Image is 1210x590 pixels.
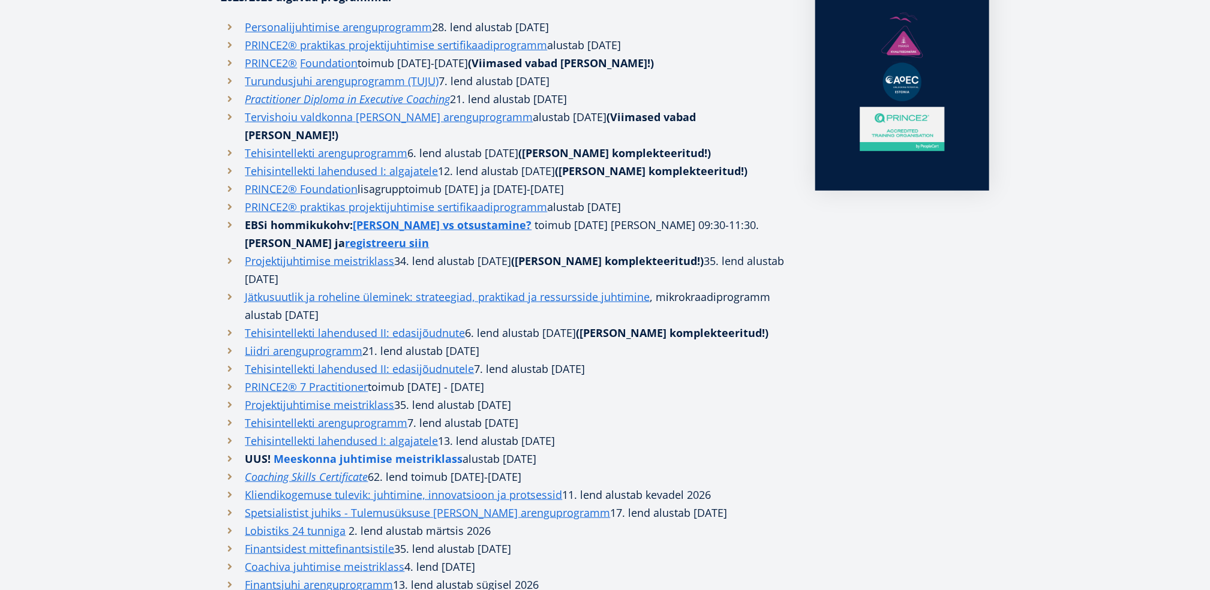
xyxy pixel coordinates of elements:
[221,450,791,468] li: alustab [DATE]
[221,486,791,504] li: 11. lend alustab kevadel 2026
[245,252,395,270] a: Projektijuhtimise meistriklass
[221,342,791,360] li: 21. lend alustab [DATE]
[245,54,289,72] a: PRINCE2
[556,164,748,178] strong: ([PERSON_NAME] komplekteeritud!)
[245,288,650,306] a: Jätkusuutlik ja roheline üleminek: strateegiad, praktikad ja ressursside juhtimine
[221,144,791,162] li: 6. lend alustab [DATE]
[245,324,466,342] a: Tehisintellekti lahendused II: edasijõudnute
[221,504,791,522] li: 17. lend alustab [DATE]
[245,162,439,180] a: Tehisintellekti lahendused I: algajatele
[245,414,408,432] a: Tehisintellekti arenguprogramm
[221,198,791,216] li: alustab [DATE]
[289,54,298,72] a: ®
[221,180,791,198] li: toimub [DATE] ja [DATE]-[DATE]
[245,432,439,450] a: Tehisintellekti lahendused I: algajatele
[221,90,791,108] li: . lend alustab [DATE]
[221,396,791,414] li: 35. lend alustab [DATE]
[221,540,791,558] li: 35. lend alustab [DATE]
[221,288,791,324] li: , mikrokraadiprogramm alustab [DATE]
[301,54,358,72] a: Foundation
[274,450,463,468] a: Meeskonna juhtimise meistriklass
[245,92,451,106] em: Practitioner Diploma in Executive Coaching
[245,72,439,90] a: Turundusjuhi arenguprogramm (TUJU)
[245,198,548,216] a: PRINCE2® praktikas projektijuhtimise sertifikaadiprogramm
[221,468,791,486] li: 62. lend toimub [DATE]-[DATE]
[245,90,451,108] a: Practitioner Diploma in Executive Coaching
[245,342,363,360] a: Liidri arenguprogramm
[245,540,395,558] a: Finantsidest mittefinantsistile
[245,218,535,232] strong: EBSi hommikukohv:
[245,396,395,414] a: Projektijuhtimise meistriklass
[519,146,711,160] strong: ([PERSON_NAME] komplekteeritud!)
[245,378,368,396] a: PRINCE2® 7 Practitioner
[221,360,791,378] li: 7. lend alustab [DATE]
[221,162,791,180] li: 12. lend alustab [DATE]
[221,216,791,252] li: toimub [DATE] [PERSON_NAME] 09:30-11:30.
[245,469,368,484] em: Coaching Skills Certificate
[245,180,358,198] a: PRINCE2® Foundation
[512,254,704,268] strong: ([PERSON_NAME] komplekteeritud!)
[245,504,611,522] a: Spetsialistist juhiks - Tulemusüksuse [PERSON_NAME] arenguprogramm
[245,236,430,250] strong: [PERSON_NAME] ja
[221,432,791,450] li: 13. lend alustab [DATE]
[245,486,563,504] a: Kliendikogemuse tulevik: juhtimine, innovatsioon ja protsessid
[245,451,271,466] strong: UUS!
[274,451,463,466] strong: Meeskonna juhtimise meistriklass
[245,522,346,540] a: Lobistiks 24 tunniga
[221,72,791,90] li: 7. lend alustab [DATE]
[221,558,791,576] li: 4. lend [DATE]
[221,54,791,72] li: toimub [DATE]-[DATE]
[577,326,769,340] strong: ([PERSON_NAME] komplekteeritud!)
[221,36,791,54] li: alustab [DATE]
[469,56,654,70] strong: (Viimased vabad [PERSON_NAME]!)
[451,92,463,106] i: 21
[221,108,791,144] li: alustab [DATE]
[221,522,791,540] li: 2. lend alustab märtsis 2026
[221,378,791,396] li: toimub [DATE] - [DATE]
[221,324,791,342] li: 6. lend alustab [DATE]
[221,18,791,36] li: 28. lend alustab [DATE]
[346,234,430,252] a: registreeru siin
[353,216,532,234] a: [PERSON_NAME] vs otsustamine?
[245,558,405,576] a: Coachiva juhtimise meistriklass
[221,252,791,288] li: 34. lend alustab [DATE] 35. lend alustab [DATE]
[245,36,548,54] a: PRINCE2® praktikas projektijuhtimise sertifikaadiprogramm
[358,182,406,196] span: lisagrupp
[221,414,791,432] li: 7. lend alustab [DATE]
[245,18,433,36] a: Personalijuhtimise arenguprogramm
[245,144,408,162] a: Tehisintellekti arenguprogramm
[245,108,533,126] a: Tervishoiu valdkonna [PERSON_NAME] arenguprogramm
[245,360,475,378] a: Tehisintellekti lahendused II: edasijõudnutele
[245,468,368,486] a: Coaching Skills Certificate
